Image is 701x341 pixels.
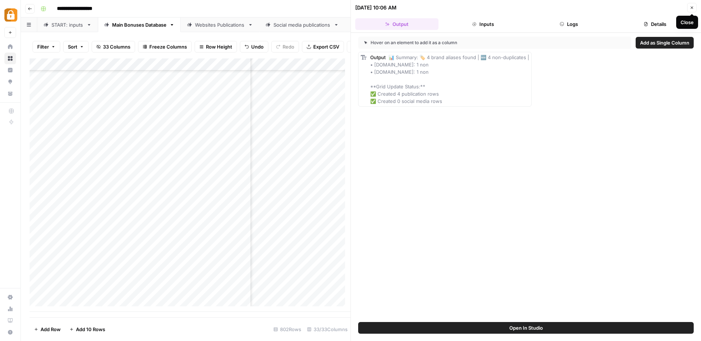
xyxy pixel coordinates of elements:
span: 33 Columns [103,43,130,50]
img: Adzz Logo [4,8,18,22]
span: Redo [283,43,294,50]
button: Sort [63,41,89,53]
div: Close [681,19,694,26]
button: Inputs [441,18,525,30]
div: START: inputs [51,21,84,28]
a: START: inputs [37,18,98,32]
span: Export CSV [313,43,339,50]
a: Social media publications [259,18,345,32]
button: Details [613,18,697,30]
a: Insights [4,64,16,76]
a: SEARCH: Start [345,18,406,32]
div: Main Bonuses Database [112,21,166,28]
a: Home [4,41,16,53]
span: Freeze Columns [149,43,187,50]
button: Output [355,18,438,30]
span: Output [370,54,386,60]
div: Social media publications [273,21,331,28]
a: Your Data [4,88,16,99]
span: Open In Studio [509,324,543,332]
div: 33/33 Columns [304,323,350,335]
button: 33 Columns [92,41,135,53]
span: Undo [251,43,264,50]
a: Websites Publications [181,18,259,32]
a: Learning Hub [4,315,16,326]
a: Usage [4,303,16,315]
div: Hover on an element to add it as a column [364,39,541,46]
a: Opportunities [4,76,16,88]
button: Export CSV [302,41,344,53]
span: 📊 Summary: 🏷️ 4 brand aliases found | 🆕 4 non-duplicates | • [DOMAIN_NAME]: 1 non • [DOMAIN_NAME]... [370,54,529,104]
button: Freeze Columns [138,41,192,53]
button: Logs [528,18,611,30]
div: 802 Rows [271,323,304,335]
div: Websites Publications [195,21,245,28]
span: Row Height [206,43,232,50]
div: [DATE] 10:06 AM [355,4,397,11]
span: Sort [68,43,77,50]
button: Workspace: Adzz [4,6,16,24]
button: Add 10 Rows [65,323,110,335]
button: Add as Single Column [636,37,694,49]
span: Add Row [41,326,61,333]
button: Open In Studio [358,322,694,334]
a: Browse [4,53,16,64]
button: Redo [271,41,299,53]
a: Main Bonuses Database [98,18,181,32]
button: Filter [32,41,60,53]
button: Row Height [195,41,237,53]
span: Filter [37,43,49,50]
span: Add as Single Column [640,39,689,46]
button: Help + Support [4,326,16,338]
a: Settings [4,291,16,303]
button: Add Row [30,323,65,335]
span: Add 10 Rows [76,326,105,333]
button: Undo [240,41,268,53]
